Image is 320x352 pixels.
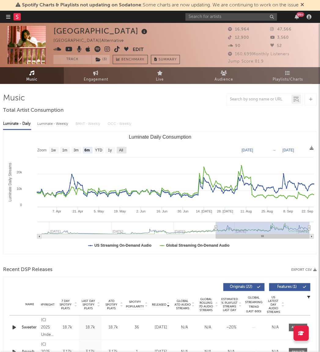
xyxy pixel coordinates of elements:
[198,298,215,312] span: Global Rolling 7D Audio Streams
[221,298,238,312] span: Estimated % Playlist Streams Last Day
[192,67,256,84] a: Audience
[3,107,64,114] span: Total Artist Consumption
[17,187,22,191] text: 10k
[301,3,304,8] span: Dismiss
[151,55,180,64] button: Summary
[266,325,285,331] div: N/A
[156,76,164,83] span: Live
[295,14,299,19] button: 99+
[3,132,317,254] svg: Luminate Daily Consumption
[152,303,166,307] span: Released
[166,244,230,248] text: Global Streaming On-Demand Audio
[186,13,277,21] input: Search for artists
[113,55,148,64] a: Benchmark
[80,299,97,310] span: Last Day Spotify Plays
[103,325,123,331] div: 18.7k
[227,97,292,102] input: Search by song name or URL
[41,317,54,339] div: (C) 2025 Undercover Lover Records marketed and distributed by Thirty Tigers
[198,325,218,331] div: N/A
[228,27,250,31] span: 16,964
[196,210,212,213] text: 14. [DATE]
[26,76,38,83] span: Music
[151,325,171,331] div: [DATE]
[256,67,320,84] a: Playlists/Charts
[22,3,142,8] span: Spotify Charts & Playlists not updating on Sodatone
[121,56,145,64] span: Benchmark
[270,36,289,40] span: 3,560
[3,267,53,274] span: Recent DSP Releases
[302,210,314,213] text: 22. Sep
[64,67,128,84] a: Engagement
[283,210,293,213] text: 8. Sep
[22,3,299,8] span: : Some charts are now updating. We are continuing to work on the issue
[53,210,61,213] text: 7. Apr
[266,296,281,314] span: US Latest Day Audio Streams
[119,148,123,153] text: All
[126,325,148,331] div: 36
[223,283,265,291] button: Originals(22)
[228,60,264,64] span: Jump Score: 81.9
[74,148,79,153] text: 3m
[114,210,126,213] text: 19. May
[37,148,47,153] text: Zoom
[273,285,301,289] span: Features ( 1 )
[84,76,108,83] span: Engagement
[270,44,282,48] span: 52
[62,148,68,153] text: 1m
[129,134,192,140] text: Luminate Daily Consumption
[53,55,92,64] button: Track
[95,148,102,153] text: YTD
[8,163,12,201] text: Luminate Daily Streams
[20,203,22,207] text: 0
[228,44,241,48] span: 90
[227,285,256,289] span: Originals ( 22 )
[283,148,294,152] text: [DATE]
[94,210,104,213] text: 5. May
[57,299,74,310] span: 7 Day Spotify Plays
[80,325,100,331] div: 18.7k
[245,296,263,314] div: Global Streaming Trend (Last 60D)
[297,12,304,17] div: 99 +
[126,300,144,309] span: Spotify Popularity
[221,325,242,331] div: ~ 20 %
[262,210,273,213] text: 25. Aug
[37,303,55,307] span: Copyright
[242,148,253,152] text: [DATE]
[133,46,144,54] button: Edit
[136,210,145,213] text: 2. Jun
[270,27,292,31] span: 47,566
[228,36,249,40] span: 12,900
[53,26,149,36] div: [GEOGRAPHIC_DATA]
[178,210,189,213] text: 30. Jun
[17,170,22,174] text: 20k
[103,299,120,310] span: ATD Spotify Plays
[174,325,195,331] div: N/A
[128,67,192,84] a: Live
[108,148,112,153] text: 1y
[37,119,69,129] div: Luminate - Weekly
[292,268,317,272] button: Export CSV
[273,148,276,152] text: →
[217,210,233,213] text: 28. [DATE]
[72,210,83,213] text: 21. Apr
[269,283,311,291] button: Features(1)
[228,52,290,56] span: 160,699 Monthly Listeners
[85,148,90,153] text: 6m
[3,119,31,129] div: Luminate - Daily
[215,76,233,83] span: Audience
[22,325,38,331] a: Sweeter
[92,55,110,64] span: ( 3 )
[92,55,110,64] button: (3)
[22,303,38,307] div: Name
[159,58,177,61] span: Summary
[53,37,131,45] div: [GEOGRAPHIC_DATA] | Alternative
[273,76,303,83] span: Playlists/Charts
[94,244,152,248] text: US Streaming On-Demand Audio
[57,325,77,331] div: 18.7k
[174,299,191,310] span: Global ATD Audio Streams
[241,210,252,213] text: 11. Aug
[51,148,56,153] text: 1w
[156,210,167,213] text: 16. Jun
